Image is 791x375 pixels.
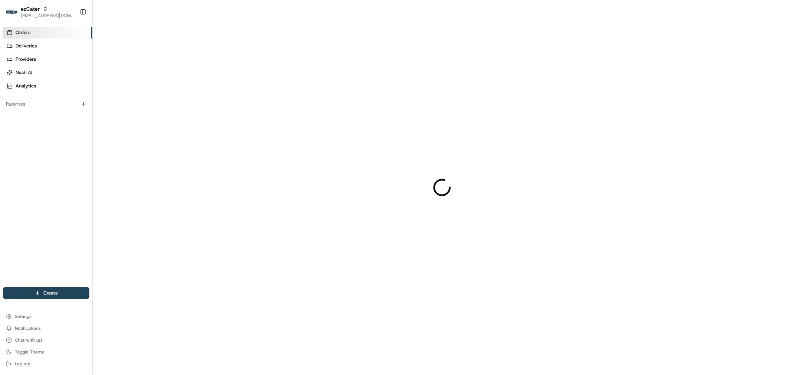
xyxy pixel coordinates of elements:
[3,53,92,65] a: Providers
[16,43,37,49] span: Deliveries
[3,98,89,110] div: Favorites
[3,67,92,79] a: Nash AI
[6,10,18,14] img: ezCater
[43,290,58,296] span: Create
[52,125,90,131] a: Powered byPylon
[15,337,42,343] span: Chat with us!
[3,40,92,52] a: Deliveries
[3,359,89,369] button: Log out
[63,108,69,114] div: 💻
[16,69,32,76] span: Nash AI
[15,325,41,331] span: Notifications
[19,48,122,56] input: Clear
[70,107,119,115] span: API Documentation
[15,107,57,115] span: Knowledge Base
[16,29,30,36] span: Orders
[21,13,74,19] button: [EMAIL_ADDRESS][DOMAIN_NAME]
[25,71,122,78] div: Start new chat
[3,323,89,333] button: Notifications
[74,126,90,131] span: Pylon
[7,30,135,42] p: Welcome 👋
[3,80,92,92] a: Analytics
[3,287,89,299] button: Create
[7,108,13,114] div: 📗
[3,347,89,357] button: Toggle Theme
[3,311,89,322] button: Settings
[21,5,40,13] button: ezCater
[15,361,30,367] span: Log out
[3,335,89,345] button: Chat with us!
[15,313,32,319] span: Settings
[7,71,21,84] img: 1736555255976-a54dd68f-1ca7-489b-9aae-adbdc363a1c4
[16,56,36,63] span: Providers
[3,27,92,39] a: Orders
[3,3,77,21] button: ezCaterezCater[EMAIL_ADDRESS][DOMAIN_NAME]
[60,104,122,118] a: 💻API Documentation
[16,83,36,89] span: Analytics
[25,78,94,84] div: We're available if you need us!
[4,104,60,118] a: 📗Knowledge Base
[15,349,45,355] span: Toggle Theme
[126,73,135,82] button: Start new chat
[7,7,22,22] img: Nash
